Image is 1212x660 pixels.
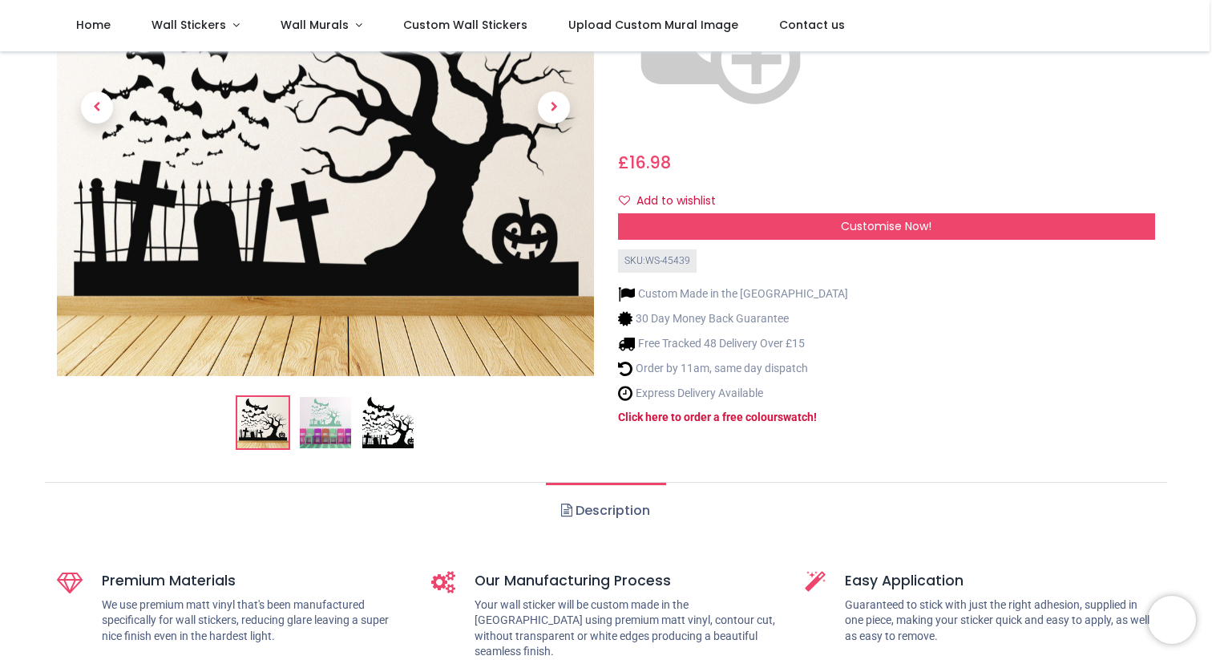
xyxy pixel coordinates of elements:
[546,483,665,539] a: Description
[362,397,414,448] img: WS-45439-03
[841,218,931,234] span: Customise Now!
[618,385,848,402] li: Express Delivery Available
[1148,596,1196,644] iframe: Brevo live chat
[618,360,848,377] li: Order by 11am, same day dispatch
[814,411,817,423] a: !
[102,597,407,645] p: We use premium matt vinyl that's been manufactured specifically for wall stickers, reducing glare...
[629,151,671,174] span: 16.98
[475,597,782,660] p: Your wall sticker will be custom made in the [GEOGRAPHIC_DATA] using premium matt vinyl, contour ...
[538,91,570,123] span: Next
[618,335,848,352] li: Free Tracked 48 Delivery Over £15
[281,17,349,33] span: Wall Murals
[618,249,697,273] div: SKU: WS-45439
[81,91,113,123] span: Previous
[778,411,814,423] a: swatch
[102,571,407,591] h5: Premium Materials
[475,571,782,591] h5: Our Manufacturing Process
[845,597,1155,645] p: Guaranteed to stick with just the right adhesion, supplied in one piece, making your sticker quic...
[151,17,226,33] span: Wall Stickers
[619,195,630,206] i: Add to wishlist
[618,310,848,327] li: 30 Day Money Back Guarantee
[618,188,729,215] button: Add to wishlistAdd to wishlist
[618,411,778,423] a: Click here to order a free colour
[300,397,351,448] img: WS-45439-02
[618,151,671,174] span: £
[618,285,848,302] li: Custom Made in the [GEOGRAPHIC_DATA]
[76,17,111,33] span: Home
[568,17,738,33] span: Upload Custom Mural Image
[845,571,1155,591] h5: Easy Application
[237,397,289,448] img: Halloween Graveyard Bats Pumpkin Wall Sticker
[403,17,527,33] span: Custom Wall Stickers
[779,17,845,33] span: Contact us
